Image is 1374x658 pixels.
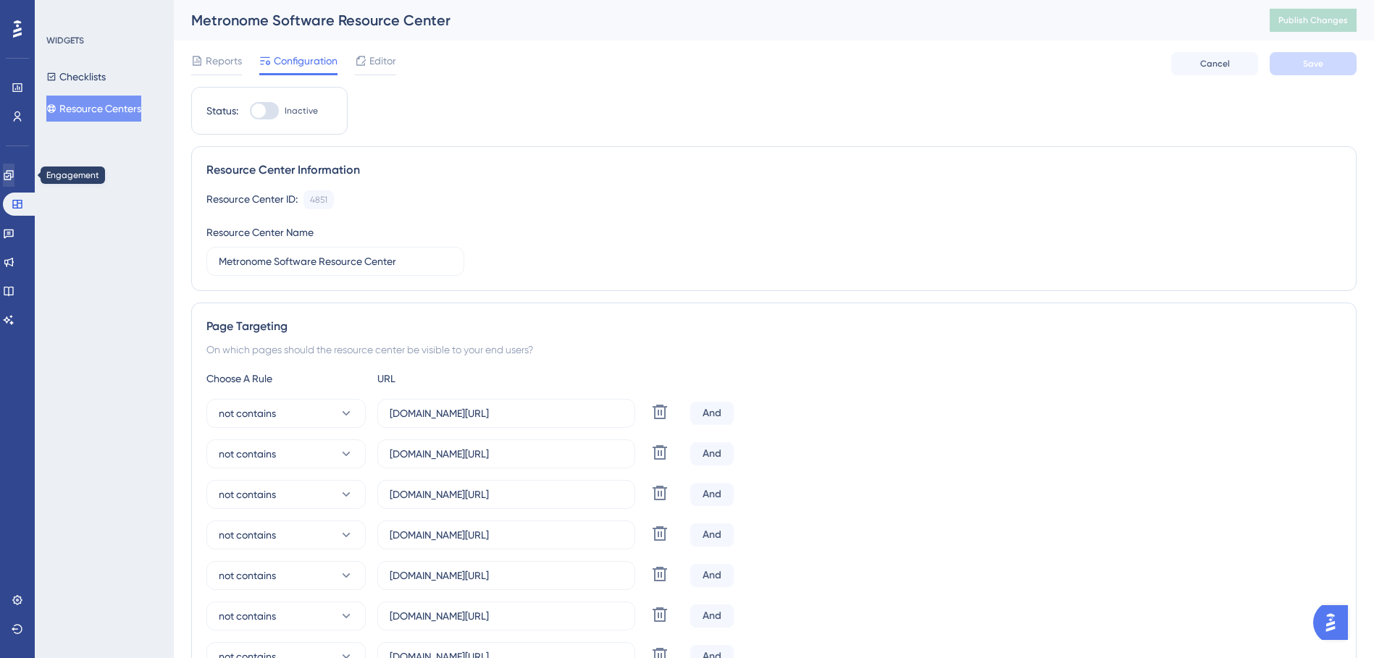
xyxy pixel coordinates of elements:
[219,253,452,269] input: Type your Resource Center name
[206,561,366,590] button: not contains
[369,52,396,69] span: Editor
[690,604,734,628] div: And
[274,52,338,69] span: Configuration
[206,224,314,241] div: Resource Center Name
[206,480,366,509] button: not contains
[219,567,276,584] span: not contains
[219,445,276,463] span: not contains
[1270,52,1357,75] button: Save
[1278,14,1348,26] span: Publish Changes
[206,439,366,468] button: not contains
[219,486,276,503] span: not contains
[219,405,276,422] span: not contains
[206,52,242,69] span: Reports
[1200,58,1230,69] span: Cancel
[390,446,623,462] input: yourwebsite.com/path
[219,607,276,625] span: not contains
[690,564,734,587] div: And
[206,520,366,549] button: not contains
[690,402,734,425] div: And
[1313,601,1357,644] iframe: UserGuiding AI Assistant Launcher
[206,370,366,387] div: Choose A Rule
[1303,58,1323,69] span: Save
[285,105,318,117] span: Inactive
[46,64,106,90] button: Checklists
[206,341,1341,358] div: On which pages should the resource center be visible to your end users?
[219,526,276,544] span: not contains
[206,399,366,428] button: not contains
[390,486,623,502] input: yourwebsite.com/path
[390,608,623,624] input: yourwebsite.com/path
[1171,52,1258,75] button: Cancel
[377,370,537,387] div: URL
[206,190,298,209] div: Resource Center ID:
[390,568,623,583] input: yourwebsite.com/path
[206,102,238,119] div: Status:
[390,405,623,421] input: yourwebsite.com/path
[310,194,327,206] div: 4851
[390,527,623,543] input: yourwebsite.com/path
[191,10,1233,30] div: Metronome Software Resource Center
[690,442,734,465] div: And
[46,35,84,46] div: WIDGETS
[46,96,141,122] button: Resource Centers
[206,602,366,630] button: not contains
[690,523,734,547] div: And
[690,483,734,506] div: And
[206,161,1341,179] div: Resource Center Information
[1270,9,1357,32] button: Publish Changes
[206,318,1341,335] div: Page Targeting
